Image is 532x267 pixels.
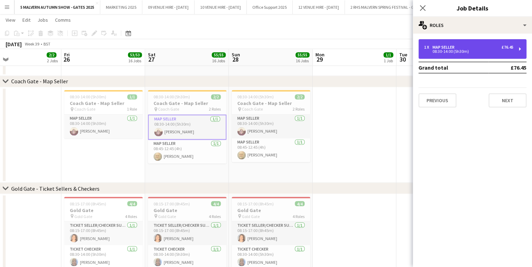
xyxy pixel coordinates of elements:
[148,207,226,213] h3: Gold Gate
[231,55,240,63] span: 28
[424,45,432,50] div: 1 x
[295,201,305,206] span: 4/4
[211,201,221,206] span: 4/4
[128,58,142,63] div: 16 Jobs
[413,3,532,13] h3: Job Details
[127,201,137,206] span: 4/4
[22,17,30,23] span: Edit
[232,100,310,106] h3: Coach Gate - Map Seller
[63,55,70,63] span: 26
[3,15,18,24] a: View
[237,94,274,99] span: 08:30-14:00 (5h30m)
[158,213,176,219] span: Gold Gate
[43,41,50,47] div: BST
[23,41,41,47] span: Week 39
[142,0,195,14] button: 09 VENUE HIRE - [DATE]
[211,94,221,99] span: 2/2
[384,58,393,63] div: 1 Job
[64,207,143,213] h3: Gold Gate
[11,78,68,85] div: Coach Gate - Map Seller
[413,17,532,34] div: Roles
[47,52,56,57] span: 2/2
[128,52,142,57] span: 53/53
[232,221,310,245] app-card-role: Ticket Seller/Checker Supervisor1/108:15-17:00 (8h45m)[PERSON_NAME]
[148,90,226,163] app-job-card: 08:30-14:00 (5h30m)2/2Coach Gate - Map Seller Coach Gate2 RolesMap Seller1/108:30-14:00 (5h30m)[P...
[418,93,456,107] button: Previous
[154,201,190,206] span: 08:15-17:00 (8h45m)
[502,45,513,50] div: £76.45
[247,0,293,14] button: Office Support 2025
[64,100,143,106] h3: Coach Gate - Map Seller
[432,45,457,50] div: Map Seller
[209,106,221,112] span: 2 Roles
[70,94,106,99] span: 08:30-14:00 (5h30m)
[295,94,305,99] span: 2/2
[489,93,526,107] button: Next
[212,52,226,57] span: 55/55
[212,58,225,63] div: 16 Jobs
[74,213,92,219] span: Gold Gate
[295,52,309,57] span: 55/55
[20,15,33,24] a: Edit
[158,106,179,112] span: Coach Gate
[154,94,190,99] span: 08:30-14:00 (5h30m)
[383,52,393,57] span: 1/1
[209,213,221,219] span: 4 Roles
[64,221,143,245] app-card-role: Ticket Seller/Checker Supervisor1/108:15-17:00 (8h45m)[PERSON_NAME]
[148,114,226,140] app-card-role: Map Seller1/108:30-14:00 (5h30m)[PERSON_NAME]
[74,106,95,112] span: Coach Gate
[398,55,407,63] span: 30
[345,0,438,14] button: 2 RHS MALVERN SPRING FESTIVAL - GATES 2025
[70,201,106,206] span: 08:15-17:00 (8h45m)
[232,51,240,58] span: Sun
[6,41,22,48] div: [DATE]
[242,213,260,219] span: Gold Gate
[148,221,226,245] app-card-role: Ticket Seller/Checker Supervisor1/108:15-17:00 (8h45m)[PERSON_NAME]
[64,90,143,138] app-job-card: 08:30-14:00 (5h30m)1/1Coach Gate - Map Seller Coach Gate1 RoleMap Seller1/108:30-14:00 (5h30m)[PE...
[148,51,156,58] span: Sat
[148,140,226,163] app-card-role: Map Seller1/108:45-12:45 (4h)[PERSON_NAME]
[232,90,310,162] app-job-card: 08:30-14:00 (5h30m)2/2Coach Gate - Map Seller Coach Gate2 RolesMap Seller1/108:30-14:00 (5h30m)[P...
[100,0,142,14] button: MARKETING 2025
[399,51,407,58] span: Tue
[127,106,137,112] span: 1 Role
[293,0,345,14] button: 12 VENUE HIRE - [DATE]
[64,114,143,138] app-card-role: Map Seller1/108:30-14:00 (5h30m)[PERSON_NAME]
[64,51,70,58] span: Fri
[47,58,58,63] div: 2 Jobs
[418,62,489,73] td: Grand total
[125,213,137,219] span: 4 Roles
[147,55,156,63] span: 27
[55,17,71,23] span: Comms
[127,94,137,99] span: 1/1
[296,58,309,63] div: 16 Jobs
[314,55,325,63] span: 29
[148,100,226,106] h3: Coach Gate - Map Seller
[293,106,305,112] span: 2 Roles
[242,106,263,112] span: Coach Gate
[195,0,247,14] button: 10 VENUE HIRE - [DATE]
[52,15,74,24] a: Comms
[315,51,325,58] span: Mon
[293,213,305,219] span: 4 Roles
[6,17,15,23] span: View
[37,17,48,23] span: Jobs
[232,114,310,138] app-card-role: Map Seller1/108:30-14:00 (5h30m)[PERSON_NAME]
[237,201,274,206] span: 08:15-17:00 (8h45m)
[35,15,51,24] a: Jobs
[424,50,513,53] div: 08:30-14:00 (5h30m)
[489,62,526,73] td: £76.45
[15,0,100,14] button: 5 MALVERN AUTUMN SHOW - GATES 2025
[232,138,310,162] app-card-role: Map Seller1/108:45-12:45 (4h)[PERSON_NAME]
[232,207,310,213] h3: Gold Gate
[11,185,100,192] div: Gold Gate - Ticket Sellers & Checkers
